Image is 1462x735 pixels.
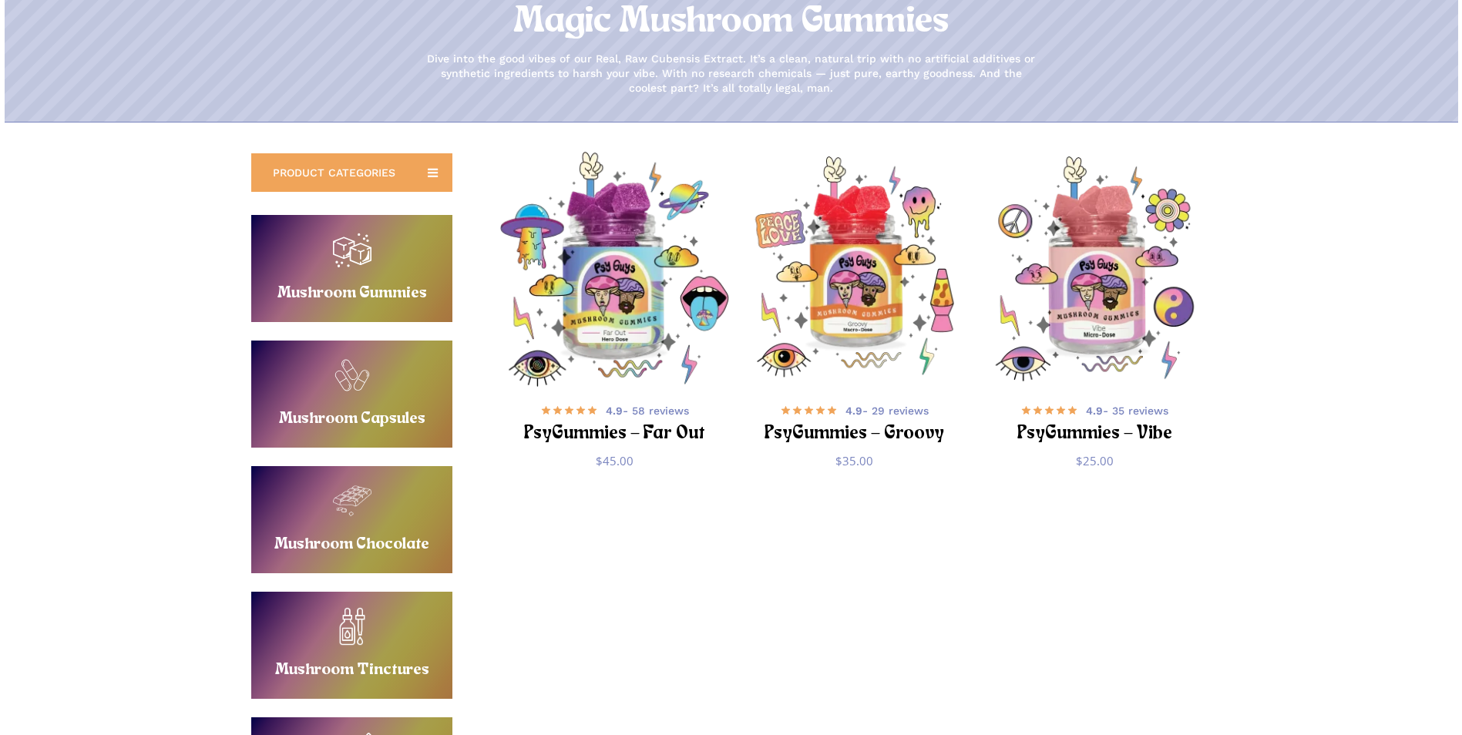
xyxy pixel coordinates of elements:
span: $ [835,453,842,468]
span: - 29 reviews [845,403,929,418]
img: Psychedelic mushroom gummies with vibrant icons and symbols. [982,156,1208,382]
a: PsyGummies - Far Out [502,156,728,382]
p: Dive into the good vibes of our Real, Raw Cubensis Extract. It’s a clean, natural trip with no ar... [423,52,1040,96]
img: Psychedelic mushroom gummies jar with colorful designs. [742,156,968,382]
span: PRODUCT CATEGORIES [273,165,395,180]
a: PRODUCT CATEGORIES [251,153,452,192]
b: 4.9 [845,404,862,417]
span: $ [1076,453,1083,468]
b: 4.9 [1086,404,1103,417]
a: PsyGummies - Vibe [982,156,1208,382]
a: 4.9- 35 reviews PsyGummies – Vibe [1001,401,1188,441]
bdi: 35.00 [835,453,873,468]
bdi: 25.00 [1076,453,1114,468]
h2: PsyGummies – Far Out [521,420,708,448]
a: 4.9- 58 reviews PsyGummies – Far Out [521,401,708,441]
a: PsyGummies - Groovy [742,156,968,382]
h2: PsyGummies – Groovy [761,420,949,448]
bdi: 45.00 [596,453,634,468]
span: - 58 reviews [606,403,689,418]
a: 4.9- 29 reviews PsyGummies – Groovy [761,401,949,441]
span: - 35 reviews [1086,403,1168,418]
h2: PsyGummies – Vibe [1001,420,1188,448]
span: $ [596,453,603,468]
b: 4.9 [606,404,623,417]
img: Psychedelic mushroom gummies in a colorful jar. [497,152,731,386]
